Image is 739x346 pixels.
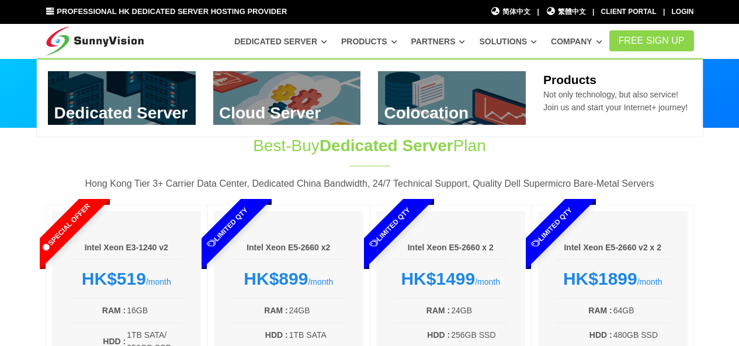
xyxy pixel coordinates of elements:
h1: Best-Buy Plan [175,134,564,157]
div: /month [231,268,346,289]
b: HDD : [427,330,450,340]
li: | [663,6,665,18]
span: Professional HK Dedicated Server Hosting Provider [57,7,287,16]
a: Products [341,31,397,52]
b: RAM : [264,306,287,315]
h6: Intel Xeon E5-2660 x 2 [394,242,508,254]
span: Limited Qty [179,179,277,277]
h6: Intel Xeon E3-1240 v2 [70,242,184,254]
a: 繁體中文 [546,6,586,18]
a: 简体中文 [491,6,531,18]
a: Solutions [479,31,537,52]
div: /month [394,268,508,289]
strong: HK$519 [82,269,146,288]
li: | [592,6,594,18]
b: HDD : [589,330,612,340]
div: Dedicated Server [37,58,703,137]
div: /month [556,268,670,289]
a: Login [672,8,694,16]
td: 1TB SATA [289,328,346,342]
li: | [537,6,539,18]
div: /month [70,268,184,289]
b: HDD : [103,337,126,346]
strong: HK$1899 [563,269,637,288]
h6: Intel Xeon E5-2660 x2 [231,242,346,254]
strong: HK$1499 [401,269,475,288]
p: Hong Kong Tier 3+ Carrier Data Center, Dedicated China Bandwidth, 24/7 Technical Support, Quality... [46,176,694,191]
a: Partners [411,31,466,52]
strong: HK$899 [244,269,308,288]
span: Dedicated Server [320,137,453,155]
a: Dedicated Server [234,31,327,52]
td: 480GB SSD [613,328,670,342]
b: HDD : [265,330,288,340]
b: RAM : [102,306,126,315]
td: 64GB [613,303,670,317]
a: Company [551,31,602,52]
td: 24GB [289,303,346,317]
span: Not only technology, but also service! Join us and start your Internet+ journey! [543,90,688,112]
span: Limited Qty [341,179,439,277]
b: RAM : [588,306,612,315]
td: 16GB [126,303,183,317]
b: Products [543,73,596,86]
td: 256GB SSD [450,328,508,342]
h6: Intel Xeon E5-2660 v2 x 2 [556,242,670,254]
a: FREE Sign Up [609,30,694,51]
td: 24GB [450,303,508,317]
b: RAM : [426,306,450,315]
span: Special Offer [16,179,115,277]
a: Client Portal [601,8,657,16]
span: Limited Qty [503,179,601,277]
